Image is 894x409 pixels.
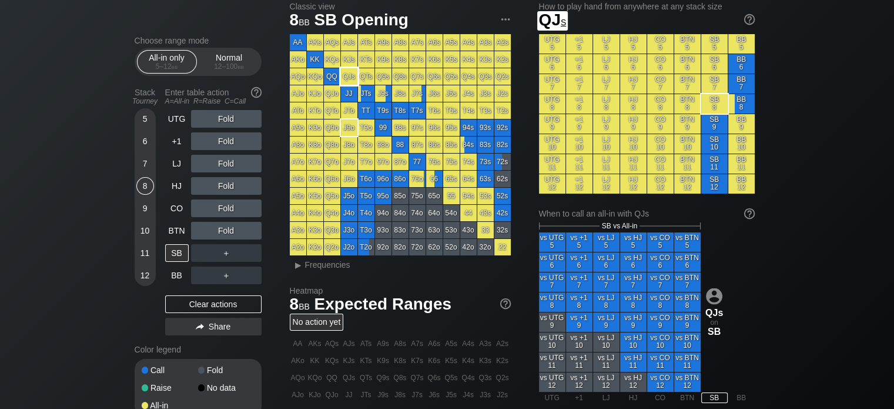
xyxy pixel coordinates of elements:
[647,154,674,174] div: CO 11
[728,74,755,94] div: BB 7
[341,68,357,85] div: QJs
[743,207,756,220] img: help.32db89a4.svg
[307,34,323,51] div: AKs
[566,252,592,272] div: vs +1 6
[409,34,426,51] div: A7s
[307,119,323,136] div: K9o
[409,85,426,102] div: J7s
[647,34,674,54] div: CO 5
[566,94,592,114] div: +1 8
[443,34,460,51] div: A5s
[443,171,460,187] div: 65s
[358,34,374,51] div: ATs
[202,51,256,73] div: Normal
[443,154,460,170] div: 75s
[358,154,374,170] div: T7o
[701,174,728,194] div: SB 12
[602,222,638,230] span: SB vs All-in
[324,68,340,85] div: QQ
[341,85,357,102] div: JJ
[593,174,620,194] div: LJ 12
[324,119,340,136] div: Q9o
[191,132,262,150] div: Fold
[136,177,154,195] div: 8
[477,154,494,170] div: 73s
[375,205,391,221] div: 94o
[392,51,409,68] div: K8s
[288,11,312,31] span: 8
[358,68,374,85] div: QTs
[426,68,443,85] div: Q6s
[674,114,701,134] div: BTN 9
[130,83,160,110] div: Stack
[460,188,477,204] div: 54s
[375,102,391,119] div: T9s
[290,222,306,238] div: A3o
[477,51,494,68] div: K3s
[313,11,410,31] span: SB Opening
[460,205,477,221] div: 44
[307,222,323,238] div: K3o
[324,85,340,102] div: QJo
[307,239,323,255] div: K2o
[443,85,460,102] div: J5s
[539,74,565,94] div: UTG 7
[136,222,154,240] div: 10
[494,239,511,255] div: 22
[191,222,262,240] div: Fold
[426,154,443,170] div: 76s
[443,239,460,255] div: 52o
[165,155,189,172] div: LJ
[674,34,701,54] div: BTN 5
[375,51,391,68] div: K9s
[375,239,391,255] div: 92o
[593,94,620,114] div: LJ 8
[460,239,477,255] div: 42o
[409,222,426,238] div: 73o
[701,154,728,174] div: SB 11
[477,188,494,204] div: 53s
[674,154,701,174] div: BTN 11
[477,119,494,136] div: 93s
[460,119,477,136] div: 94s
[409,51,426,68] div: K7s
[130,97,160,105] div: Tourney
[494,205,511,221] div: 42s
[539,114,565,134] div: UTG 9
[196,324,204,330] img: share.864f2f62.svg
[409,154,426,170] div: 77
[165,110,189,128] div: UTG
[341,239,357,255] div: J2o
[728,154,755,174] div: BB 11
[477,34,494,51] div: A3s
[647,94,674,114] div: CO 8
[136,267,154,284] div: 12
[375,171,391,187] div: 96o
[426,188,443,204] div: 65o
[299,15,310,28] span: bb
[307,205,323,221] div: K4o
[191,155,262,172] div: Fold
[539,34,565,54] div: UTG 5
[701,54,728,74] div: SB 6
[341,188,357,204] div: J5o
[165,83,262,110] div: Enter table action
[165,199,189,217] div: CO
[647,174,674,194] div: CO 12
[593,252,620,272] div: vs LJ 6
[566,174,592,194] div: +1 12
[324,239,340,255] div: Q2o
[392,188,409,204] div: 85o
[392,119,409,136] div: 98s
[341,137,357,153] div: J8o
[499,13,512,26] img: ellipsis.fd386fe8.svg
[443,205,460,221] div: 54o
[290,102,306,119] div: ATo
[620,232,647,252] div: vs HJ 5
[165,132,189,150] div: +1
[205,62,254,71] div: 12 – 100
[392,239,409,255] div: 82o
[494,188,511,204] div: 52s
[290,171,306,187] div: A6o
[375,85,391,102] div: J9s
